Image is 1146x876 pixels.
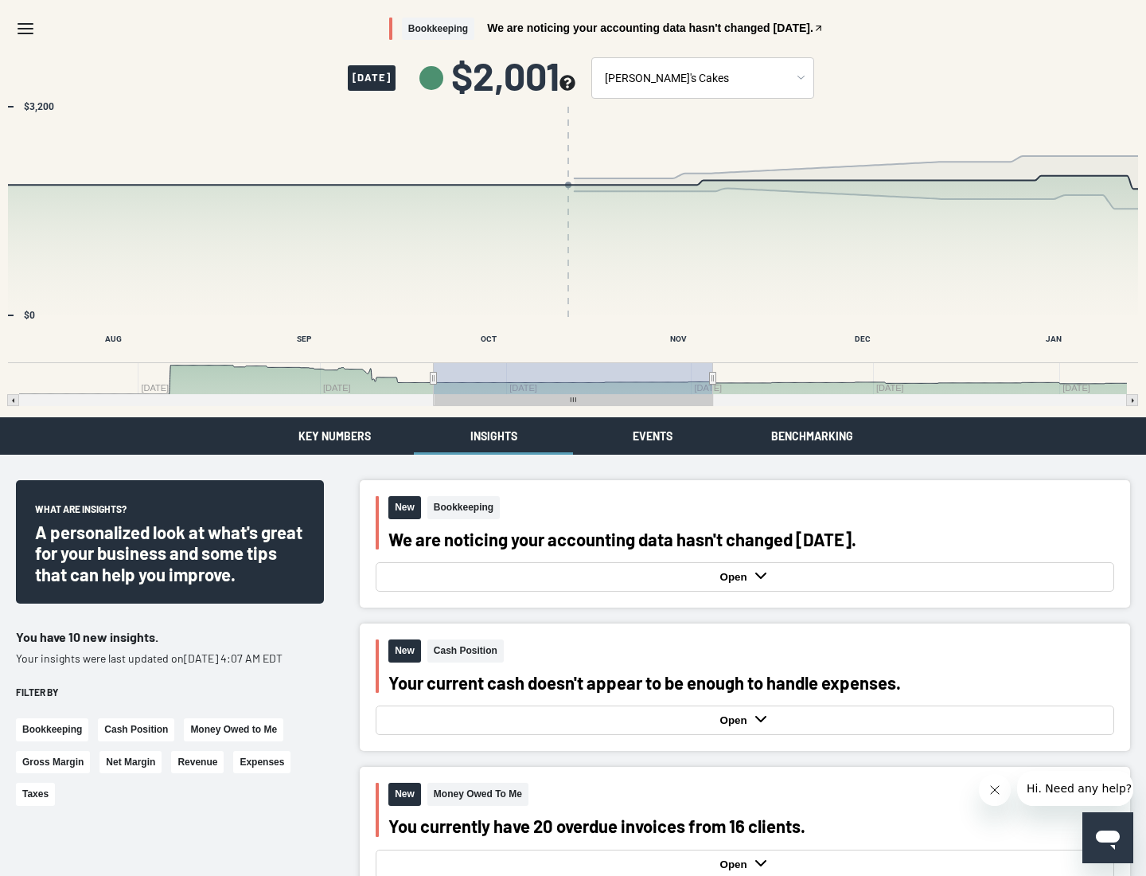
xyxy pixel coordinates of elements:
[388,529,1114,549] div: We are noticing your accounting data hasn't changed [DATE].
[24,101,54,112] text: $3,200
[1017,771,1133,806] iframe: Message from company
[1082,812,1133,863] iframe: Button to launch messaging window
[388,672,1114,693] div: Your current cash doesn't appear to be enough to handle expenses.
[16,686,324,699] div: Filter by
[16,651,324,667] p: Your insights were last updated on [DATE] 4:07 AM EDT
[171,751,224,774] button: Revenue
[24,310,35,321] text: $0
[487,22,813,33] span: We are noticing your accounting data hasn't changed [DATE].
[979,774,1011,806] iframe: Close message
[559,75,575,93] button: see more about your cashflow projection
[732,417,891,455] button: Benchmarking
[98,718,174,741] button: Cash Position
[16,783,55,806] button: Taxes
[348,65,396,91] span: [DATE]
[1046,334,1062,343] text: JAN
[255,417,414,455] button: Key Numbers
[16,19,35,38] svg: Menu
[360,480,1130,608] button: NewBookkeepingWe are noticing your accounting data hasn't changed [DATE].Open
[451,57,575,95] span: $2,001
[105,334,122,343] text: AUG
[99,751,162,774] button: Net Margin
[35,503,127,522] span: What are insights?
[388,639,421,663] span: New
[720,714,751,726] strong: Open
[389,18,824,41] button: BookkeepingWe are noticing your accounting data hasn't changed [DATE].
[402,18,474,41] span: Bookkeeping
[388,496,421,519] span: New
[184,718,283,741] button: Money Owed to Me
[35,522,305,585] div: A personalized look at what's great for your business and some tips that can help you improve.
[720,571,751,583] strong: Open
[414,417,573,455] button: Insights
[481,334,497,343] text: OCT
[360,624,1130,751] button: NewCash PositionYour current cash doesn't appear to be enough to handle expenses.Open
[855,334,871,343] text: DEC
[720,858,751,870] strong: Open
[16,718,88,741] button: Bookkeeping
[297,334,312,343] text: SEP
[233,751,290,774] button: Expenses
[427,496,500,519] span: Bookkeeping
[388,783,421,806] span: New
[427,639,504,663] span: Cash Position
[16,629,158,644] span: You have 10 new insights.
[573,417,732,455] button: Events
[670,334,687,343] text: NOV
[427,783,528,806] span: Money Owed To Me
[388,815,1114,836] div: You currently have 20 overdue invoices from 16 clients.
[16,751,90,774] button: Gross Margin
